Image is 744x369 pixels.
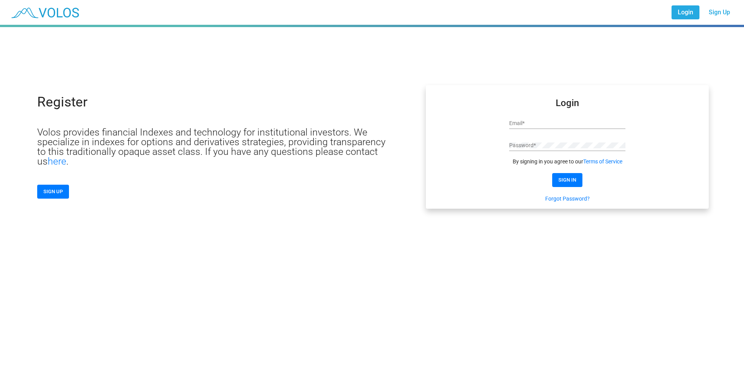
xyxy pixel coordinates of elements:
[556,99,579,107] mat-card-title: Login
[37,127,391,166] p: Volos provides financial Indexes and technology for institutional investors. We specialize in ind...
[43,189,63,194] span: SIGN UP
[703,5,736,19] a: Sign Up
[709,9,730,16] span: Sign Up
[6,3,83,22] img: blue_transparent.png
[37,185,69,199] button: SIGN UP
[48,156,66,167] a: here
[558,177,576,183] span: SIGN IN
[509,158,625,165] div: By signing in you agree to our
[583,158,622,165] a: Terms of Service
[678,9,693,16] span: Login
[545,195,590,203] a: Forgot Password?
[672,5,699,19] a: Login
[37,95,88,109] p: Register
[552,173,582,187] button: SIGN IN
